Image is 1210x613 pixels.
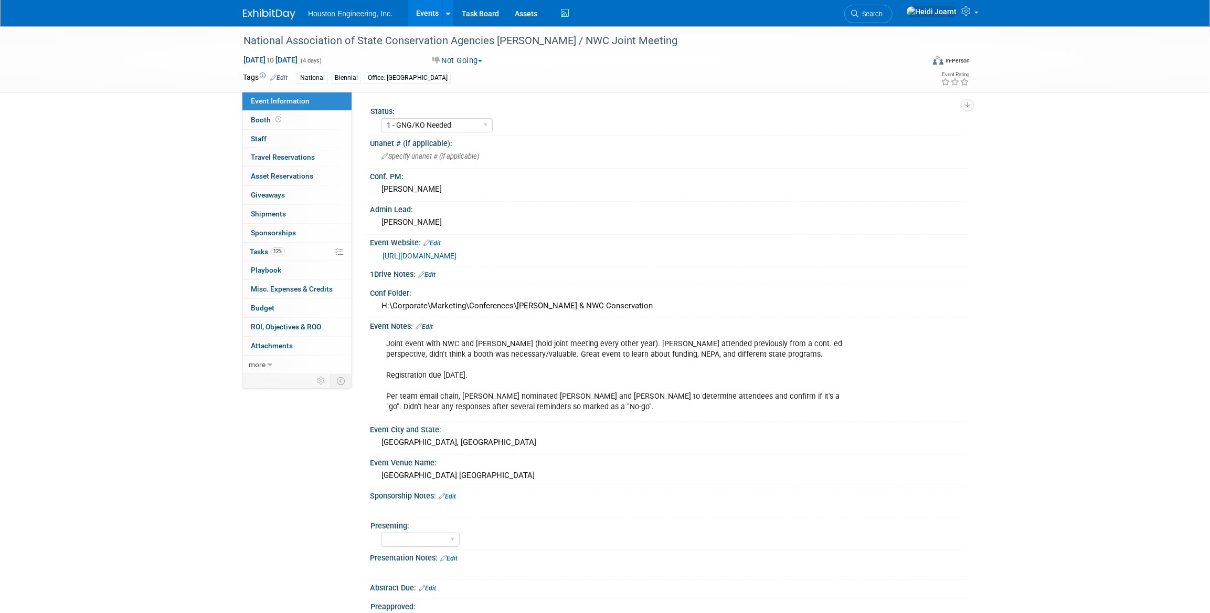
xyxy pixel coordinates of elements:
[370,136,967,149] div: Unanet # (if applicable):
[370,599,962,612] div: Preapproved:
[416,323,433,330] a: Edit
[383,252,457,260] a: [URL][DOMAIN_NAME]
[251,172,313,180] span: Asset Reservations
[242,148,352,167] a: Travel Reservations
[266,56,275,64] span: to
[378,214,959,231] div: [PERSON_NAME]
[251,153,315,161] span: Travel Reservations
[242,243,352,261] a: Tasks12%
[312,374,331,388] td: Personalize Event Tab Strip
[242,318,352,336] a: ROI, Objectives & ROO
[242,167,352,185] a: Asset Reservations
[297,72,328,84] div: National
[300,57,322,64] span: (4 days)
[945,57,970,65] div: In-Person
[331,374,352,388] td: Toggle Event Tabs
[379,334,852,418] div: Joint event with NWC and [PERSON_NAME] (hold joint meeting every other year). [PERSON_NAME] atten...
[370,266,967,280] div: 1Drive Notes:
[370,422,967,435] div: Event City and State:
[370,550,967,564] div: Presentation Notes:
[439,493,456,500] a: Edit
[308,9,392,18] span: Houston Engineering, Inc.
[844,5,893,23] a: Search
[862,55,970,70] div: Event Format
[249,360,266,369] span: more
[365,72,451,84] div: Office: [GEOGRAPHIC_DATA]
[429,55,486,66] button: Not Going
[242,186,352,204] a: Giveaways
[378,298,959,314] div: H:\Corporate\Marketing\Conferences\[PERSON_NAME] & NWC Conservation
[370,488,967,502] div: Sponsorship Notes:
[240,32,908,50] div: National Association of State Conservation Agencies [PERSON_NAME] / NWC Joint Meeting
[242,205,352,223] a: Shipments
[242,299,352,317] a: Budget
[378,434,959,451] div: [GEOGRAPHIC_DATA], [GEOGRAPHIC_DATA]
[251,341,293,350] span: Attachments
[251,228,296,237] span: Sponsorships
[242,337,352,355] a: Attachments
[243,72,288,84] td: Tags
[378,181,959,198] div: [PERSON_NAME]
[251,191,285,199] span: Giveaways
[243,55,298,65] span: [DATE] [DATE]
[941,72,969,77] div: Event Rating
[251,266,281,274] span: Playbook
[858,10,883,18] span: Search
[906,6,957,17] img: Heidi Joarnt
[381,152,479,160] span: Specify unanet # (if applicable)
[242,111,352,129] a: Booth
[423,240,441,247] a: Edit
[251,304,274,312] span: Budget
[370,318,967,332] div: Event Notes:
[242,356,352,374] a: more
[440,555,458,562] a: Edit
[370,518,962,531] div: Presenting:
[273,116,283,123] span: Booth not reserved yet
[332,72,361,84] div: Biennial
[251,285,333,293] span: Misc. Expenses & Credits
[242,92,352,110] a: Event Information
[251,323,321,331] span: ROI, Objectives & ROO
[251,134,267,143] span: Staff
[243,9,295,19] img: ExhibitDay
[370,235,967,248] div: Event Website:
[251,116,283,124] span: Booth
[370,202,967,215] div: Admin Lead:
[242,224,352,242] a: Sponsorships
[370,103,962,117] div: Status:
[250,247,285,256] span: Tasks
[419,585,436,592] a: Edit
[251,210,286,218] span: Shipments
[251,97,310,105] span: Event Information
[242,261,352,279] a: Playbook
[370,455,967,468] div: Event Venue Name:
[418,271,436,278] a: Edit
[242,130,352,148] a: Staff
[271,247,285,255] span: 12%
[370,285,967,298] div: Conf Folder:
[370,580,967,594] div: Abstract Due:
[370,169,967,182] div: Conf. PM:
[378,467,959,484] div: [GEOGRAPHIC_DATA] [GEOGRAPHIC_DATA]
[270,74,288,81] a: Edit
[242,280,352,298] a: Misc. Expenses & Credits
[933,56,943,65] img: Format-Inperson.png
